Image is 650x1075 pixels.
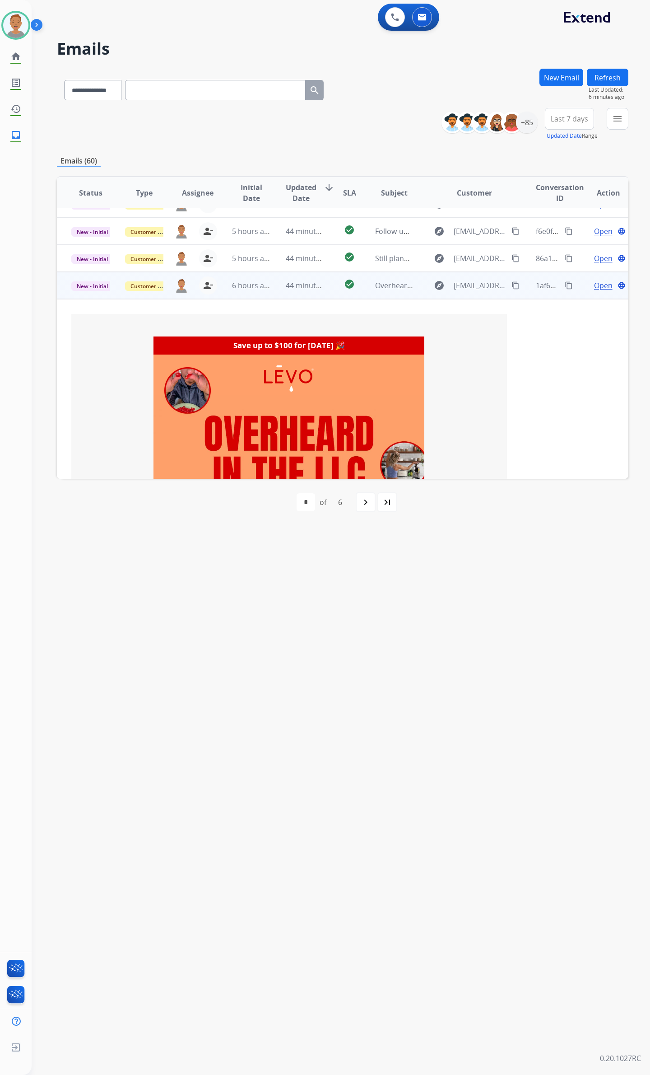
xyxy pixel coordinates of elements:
[286,182,316,204] span: Updated Date
[79,187,102,198] span: Status
[516,112,538,133] div: +85
[309,85,320,96] mat-icon: search
[232,280,273,290] span: 6 hours ago
[594,280,613,291] span: Open
[10,130,21,140] mat-icon: inbox
[10,51,21,62] mat-icon: home
[382,497,393,508] mat-icon: last_page
[565,227,573,235] mat-icon: content_copy
[175,251,188,265] img: agent-avatar
[545,108,594,130] button: Last 7 days
[381,187,408,198] span: Subject
[10,77,21,88] mat-icon: list_alt
[434,226,445,237] mat-icon: explore
[454,253,506,264] span: [EMAIL_ADDRESS][DOMAIN_NAME]
[344,279,355,290] mat-icon: check_circle
[320,497,326,508] div: of
[600,1053,641,1064] p: 0.20.1027RC
[434,253,445,264] mat-icon: explore
[71,281,113,291] span: New - Initial
[565,254,573,262] mat-icon: content_copy
[587,69,628,86] button: Refresh
[617,281,626,290] mat-icon: language
[434,280,445,291] mat-icon: explore
[360,497,371,508] mat-icon: navigate_next
[286,253,338,263] span: 44 minutes ago
[617,227,626,235] mat-icon: language
[203,253,214,264] mat-icon: person_remove
[511,227,520,235] mat-icon: content_copy
[125,227,184,237] span: Customer Support
[344,252,355,262] mat-icon: check_circle
[232,182,271,204] span: Initial Date
[457,187,492,198] span: Customer
[331,493,349,511] div: 6
[233,340,345,351] strong: Save up to $100 for [DATE] 🎉
[57,155,101,167] p: Emails (60)
[454,280,506,291] span: [EMAIL_ADDRESS][DOMAIN_NAME]
[182,187,214,198] span: Assignee
[612,113,623,124] mat-icon: menu
[71,254,113,264] span: New - Initial
[539,69,583,86] button: New Email
[594,253,613,264] span: Open
[203,226,214,237] mat-icon: person_remove
[71,227,113,237] span: New - Initial
[375,226,619,236] span: Follow-up: Transaction Payment Inquiry of [DOMAIN_NAME] on Admitad
[203,280,214,291] mat-icon: person_remove
[547,132,582,140] button: Updated Date
[57,40,628,58] h2: Emails
[589,86,628,93] span: Last Updated:
[324,182,334,193] mat-icon: arrow_downward
[153,355,424,395] img: LĒVO Logo Header
[551,117,588,121] span: Last 7 days
[454,226,506,237] span: [EMAIL_ADDRESS][DOMAIN_NAME]
[3,13,28,38] img: avatar
[375,253,512,263] span: Still planning your SiGMA/SBC schedule?
[511,281,520,290] mat-icon: content_copy
[344,224,355,235] mat-icon: check_circle
[232,253,273,263] span: 5 hours ago
[286,280,338,290] span: 44 minutes ago
[10,103,21,114] mat-icon: history
[286,226,338,236] span: 44 minutes ago
[575,177,628,209] th: Action
[375,280,540,290] span: Overheard in the LLC: Real tips you’ll actually use
[589,93,628,101] span: 6 minutes ago
[175,224,188,238] img: agent-avatar
[617,254,626,262] mat-icon: language
[233,341,345,350] a: Save up to $100 for [DATE] 🎉
[136,187,153,198] span: Type
[594,226,613,237] span: Open
[153,395,424,770] img: OVERHEARD IN THE LLC Your Infüsiast Hotline is ringing! Got an infusion question? You’re not alon...
[536,182,584,204] span: Conversation ID
[343,187,356,198] span: SLA
[565,281,573,290] mat-icon: content_copy
[511,254,520,262] mat-icon: content_copy
[547,132,598,140] span: Range
[125,254,184,264] span: Customer Support
[125,281,184,291] span: Customer Support
[175,278,188,292] img: agent-avatar
[232,226,273,236] span: 5 hours ago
